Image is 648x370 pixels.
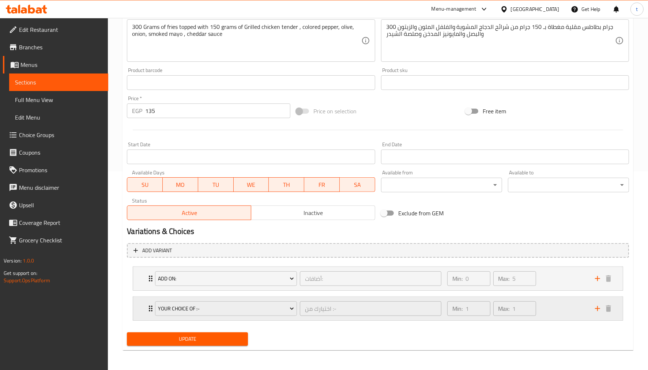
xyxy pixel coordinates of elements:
button: add [592,303,603,314]
p: Min: [452,304,463,313]
button: SU [127,177,163,192]
button: Add on: [155,271,297,286]
span: Update [133,335,242,344]
a: Menu disclaimer [3,179,108,196]
button: WE [234,177,269,192]
span: Add variant [142,246,172,255]
button: delete [603,303,614,314]
button: Update [127,332,248,346]
a: Edit Menu [9,109,108,126]
div: Expand [133,297,623,320]
h2: Variations & Choices [127,226,629,237]
button: FR [304,177,340,192]
textarea: 300 Grams of fries topped with 150 grams of Grilled chicken tender , colored pepper, olive, onion... [132,23,361,58]
span: Coverage Report [19,218,102,227]
button: your choice of :- [155,301,297,316]
span: Upsell [19,201,102,209]
a: Support.OpsPlatform [4,276,50,285]
span: Inactive [254,208,372,218]
a: Sections [9,73,108,91]
span: Edit Restaurant [19,25,102,34]
a: Menus [3,56,108,73]
div: ​ [508,178,629,192]
button: add [592,273,603,284]
span: Coupons [19,148,102,157]
input: Please enter price [145,103,290,118]
span: SU [130,180,160,190]
a: Edit Restaurant [3,21,108,38]
span: Choice Groups [19,131,102,139]
span: Price on selection [313,107,357,116]
button: TH [269,177,304,192]
button: SA [340,177,375,192]
li: Expand [127,264,629,294]
span: Menu disclaimer [19,183,102,192]
span: Promotions [19,166,102,174]
input: Please enter product barcode [127,75,375,90]
span: Sections [15,78,102,87]
span: Menus [20,60,102,69]
button: TU [198,177,234,192]
span: t [636,5,638,13]
div: Expand [133,267,623,290]
span: WE [237,180,266,190]
span: Grocery Checklist [19,236,102,245]
span: Add on: [158,274,294,283]
a: Promotions [3,161,108,179]
a: Coverage Report [3,214,108,231]
p: EGP [132,106,142,115]
span: Full Menu View [15,95,102,104]
button: Add variant [127,243,629,258]
div: [GEOGRAPHIC_DATA] [511,5,559,13]
span: SA [343,180,372,190]
li: Expand [127,294,629,324]
span: Exclude from GEM [398,209,444,218]
button: delete [603,273,614,284]
p: Max: [498,304,510,313]
p: Max: [498,274,510,283]
span: Edit Menu [15,113,102,122]
span: TU [201,180,231,190]
textarea: 300 جرام بطاطس مقلية مغطاة بـ 150 جرام من شرائح الدجاج المشوية والفلفل الملون والزيتون والبصل وال... [386,23,615,58]
span: FR [307,180,337,190]
span: TH [272,180,301,190]
span: 1.0.0 [23,256,34,265]
span: your choice of :- [158,304,294,313]
a: Upsell [3,196,108,214]
a: Grocery Checklist [3,231,108,249]
div: ​ [381,178,502,192]
button: Inactive [251,205,375,220]
div: Menu-management [432,5,476,14]
span: Free item [483,107,506,116]
input: Please enter product sku [381,75,629,90]
button: MO [163,177,198,192]
span: Get support on: [4,268,37,278]
a: Full Menu View [9,91,108,109]
a: Choice Groups [3,126,108,144]
a: Coupons [3,144,108,161]
a: Branches [3,38,108,56]
span: Active [130,208,248,218]
span: MO [166,180,195,190]
span: Branches [19,43,102,52]
button: Active [127,205,251,220]
p: Min: [452,274,463,283]
span: Version: [4,256,22,265]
